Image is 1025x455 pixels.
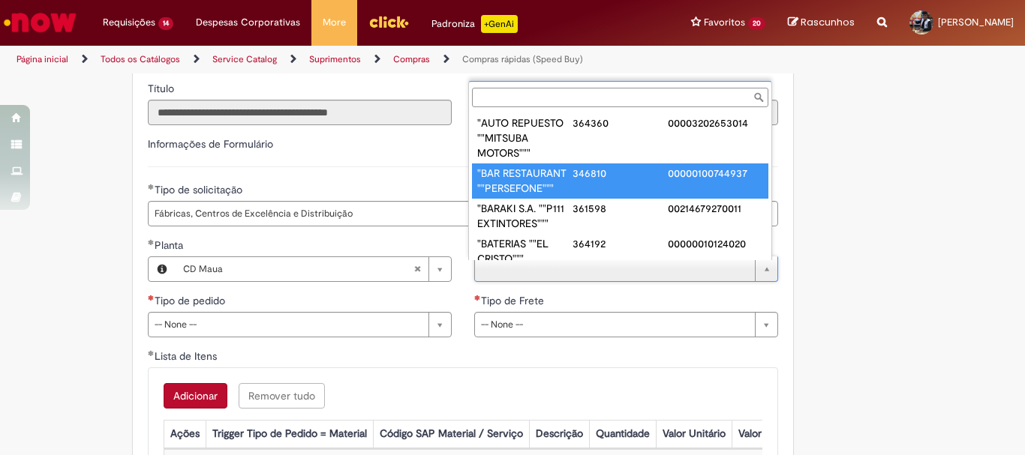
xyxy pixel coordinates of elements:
[668,115,763,130] div: 00003202653014
[477,115,573,160] div: "AUTO REPUESTO ""MITSUBA MOTORS"""
[573,236,668,251] div: 364192
[573,115,668,130] div: 364360
[573,201,668,216] div: 361598
[573,166,668,181] div: 346810
[477,201,573,231] div: "BARAKI S.A. ""P111 EXTINTORES"""
[469,110,771,260] ul: Fornecedor
[668,236,763,251] div: 00000010124020
[477,236,573,266] div: "BATERIAS ""EL CRISTO"""
[668,166,763,181] div: 00000100744937
[477,166,573,196] div: "BAR RESTAURANT ""PERSEFONE"""
[668,201,763,216] div: 00214679270011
